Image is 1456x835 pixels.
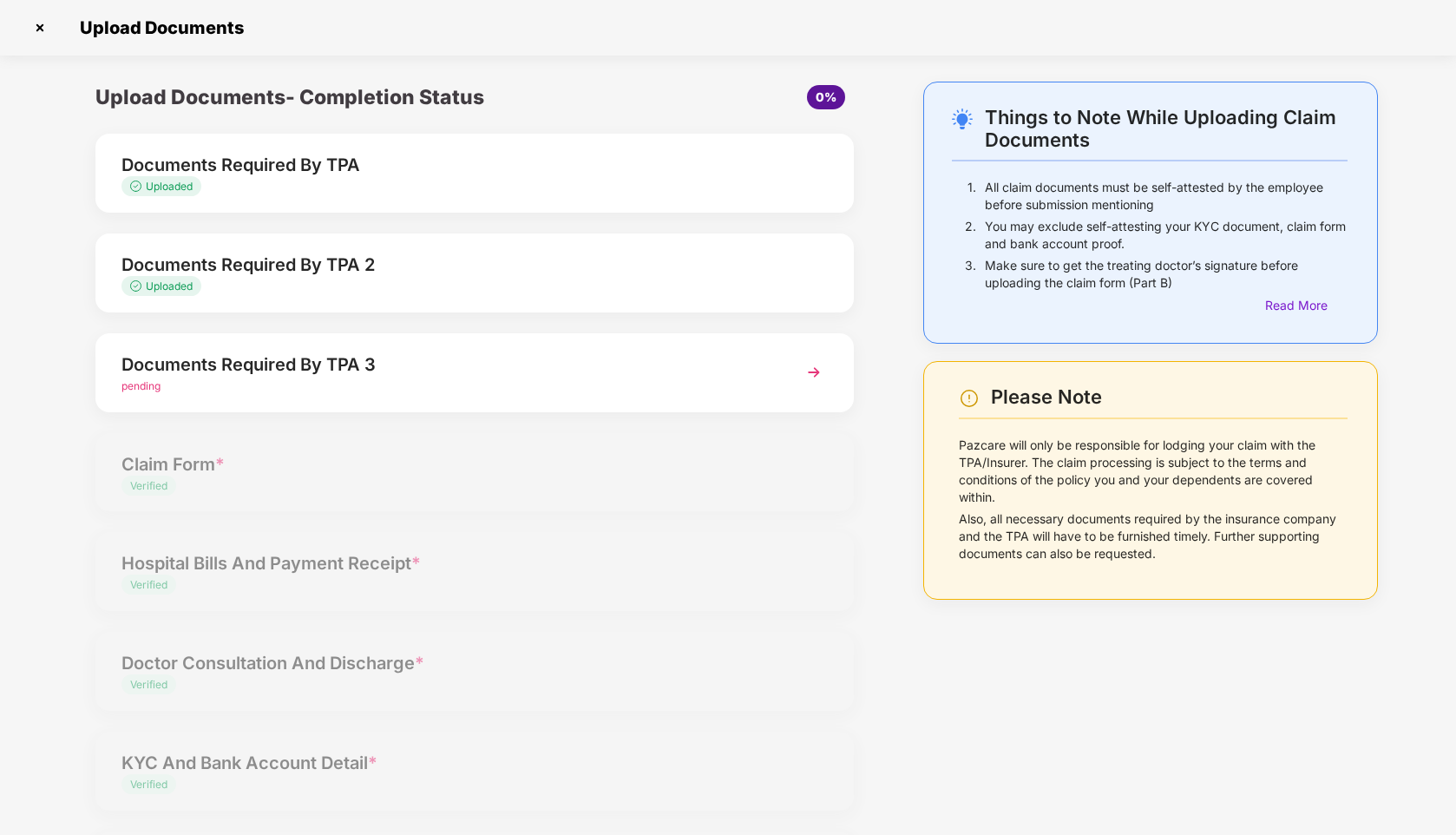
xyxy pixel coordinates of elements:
img: svg+xml;base64,PHN2ZyBpZD0iV2FybmluZ18tXzI0eDI0IiBkYXRhLW5hbWU9Ildhcm5pbmcgLSAyNHgyNCIgeG1sbnM9Im... [959,388,980,409]
div: Upload Documents- Completion Status [95,82,600,113]
p: 2. [965,218,976,253]
p: 3. [965,257,976,292]
p: You may exclude self-attesting your KYC document, claim form and bank account proof. [985,218,1348,253]
div: Read More [1265,296,1348,315]
img: svg+xml;base64,PHN2ZyB4bWxucz0iaHR0cDovL3d3dy53My5vcmcvMjAwMC9zdmciIHdpZHRoPSIxMy4zMzMiIGhlaWdodD... [130,280,146,292]
img: svg+xml;base64,PHN2ZyBpZD0iQ3Jvc3MtMzJ4MzIiIHhtbG5zPSJodHRwOi8vd3d3LnczLm9yZy8yMDAwL3N2ZyIgd2lkdG... [26,14,54,42]
span: pending [121,379,161,392]
p: 1. [967,179,976,214]
img: svg+xml;base64,PHN2ZyB4bWxucz0iaHR0cDovL3d3dy53My5vcmcvMjAwMC9zdmciIHdpZHRoPSIxMy4zMzMiIGhlaWdodD... [130,181,146,192]
div: Documents Required By TPA [121,151,769,179]
p: Pazcare will only be responsible for lodging your claim with the TPA/Insurer. The claim processin... [959,437,1348,506]
img: svg+xml;base64,PHN2ZyB4bWxucz0iaHR0cDovL3d3dy53My5vcmcvMjAwMC9zdmciIHdpZHRoPSIyNC4wOTMiIGhlaWdodD... [952,108,973,129]
span: Uploaded [146,180,193,193]
p: Also, all necessary documents required by the insurance company and the TPA will have to be furni... [959,510,1348,562]
span: Upload Documents [62,17,253,38]
div: Documents Required By TPA 3 [121,351,769,378]
p: All claim documents must be self-attested by the employee before submission mentioning [985,179,1348,214]
span: 0% [816,89,836,104]
p: Make sure to get the treating doctor’s signature before uploading the claim form (Part B) [985,257,1348,292]
img: svg+xml;base64,PHN2ZyBpZD0iTmV4dCIgeG1sbnM9Imh0dHA6Ly93d3cudzMub3JnLzIwMDAvc3ZnIiB3aWR0aD0iMzYiIG... [798,357,830,388]
span: Uploaded [146,279,193,293]
div: Things to Note While Uploading Claim Documents [985,106,1348,151]
div: Documents Required By TPA 2 [121,251,769,279]
div: Please Note [991,385,1348,409]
